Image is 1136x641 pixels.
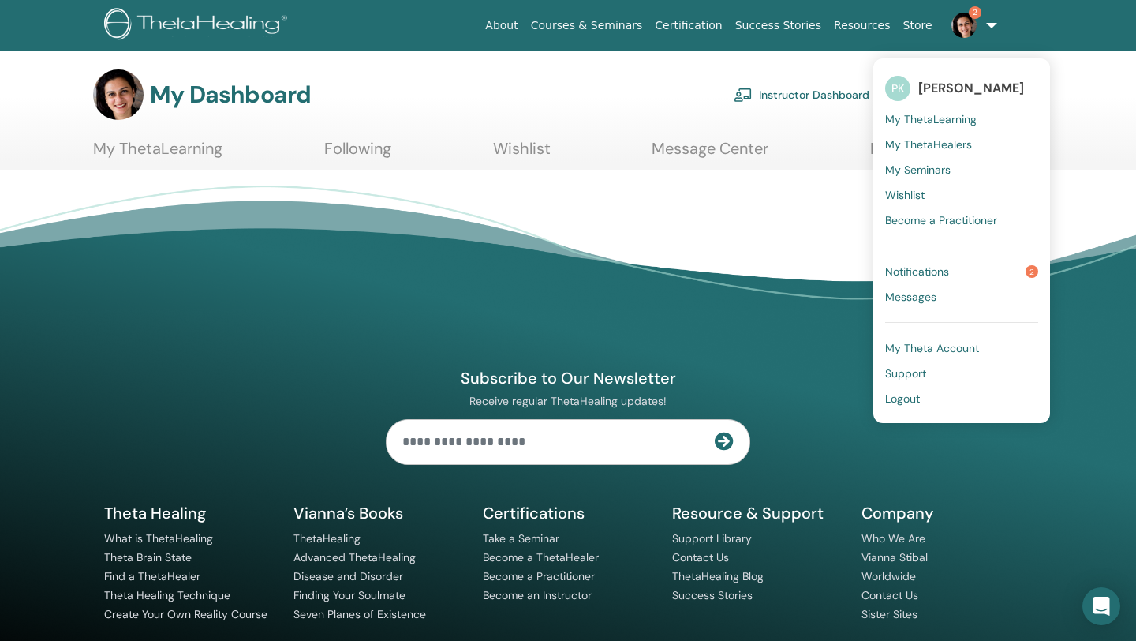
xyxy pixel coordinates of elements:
[672,588,753,602] a: Success Stories
[293,531,361,545] a: ThetaHealing
[104,607,267,621] a: Create Your Own Reality Course
[104,8,293,43] img: logo.png
[525,11,649,40] a: Courses & Seminars
[734,77,869,112] a: Instructor Dashboard
[729,11,828,40] a: Success Stories
[885,107,1038,132] a: My ThetaLearning
[870,139,997,170] a: Help & Resources
[951,13,977,38] img: default.jpg
[479,11,524,40] a: About
[885,188,925,202] span: Wishlist
[1026,265,1038,278] span: 2
[648,11,728,40] a: Certification
[885,182,1038,208] a: Wishlist
[885,290,936,304] span: Messages
[969,6,981,19] span: 2
[861,569,916,583] a: Worldwide
[861,503,1032,523] h5: Company
[861,588,918,602] a: Contact Us
[672,503,843,523] h5: Resource & Support
[734,88,753,102] img: chalkboard-teacher.svg
[885,163,951,177] span: My Seminars
[885,264,949,279] span: Notifications
[293,550,416,564] a: Advanced ThetaHealing
[483,531,559,545] a: Take a Seminar
[104,531,213,545] a: What is ThetaHealing
[885,386,1038,411] a: Logout
[293,503,464,523] h5: Vianna’s Books
[386,368,750,388] h4: Subscribe to Our Newsletter
[150,81,311,109] h3: My Dashboard
[861,531,925,545] a: Who We Are
[828,11,897,40] a: Resources
[672,550,729,564] a: Contact Us
[885,335,1038,361] a: My Theta Account
[483,569,595,583] a: Become a Practitioner
[324,139,391,170] a: Following
[885,76,910,101] span: PK
[885,112,977,126] span: My ThetaLearning
[885,157,1038,182] a: My Seminars
[93,139,222,170] a: My ThetaLearning
[386,394,750,408] p: Receive regular ThetaHealing updates!
[885,208,1038,233] a: Become a Practitioner
[885,392,920,406] span: Logout
[885,132,1038,157] a: My ThetaHealers
[873,58,1050,423] ul: 2
[885,70,1038,107] a: PK[PERSON_NAME]
[672,569,764,583] a: ThetaHealing Blog
[293,588,405,602] a: Finding Your Soulmate
[104,569,200,583] a: Find a ThetaHealer
[885,366,926,380] span: Support
[483,588,592,602] a: Become an Instructor
[104,503,275,523] h5: Theta Healing
[293,569,403,583] a: Disease and Disorder
[483,503,653,523] h5: Certifications
[493,139,551,170] a: Wishlist
[861,550,928,564] a: Vianna Stibal
[885,284,1038,309] a: Messages
[885,341,979,355] span: My Theta Account
[672,531,752,545] a: Support Library
[93,69,144,120] img: default.jpg
[885,361,1038,386] a: Support
[897,11,939,40] a: Store
[293,607,426,621] a: Seven Planes of Existence
[483,550,599,564] a: Become a ThetaHealer
[918,80,1024,96] span: [PERSON_NAME]
[885,213,997,227] span: Become a Practitioner
[652,139,768,170] a: Message Center
[104,588,230,602] a: Theta Healing Technique
[1082,587,1120,625] div: Open Intercom Messenger
[861,607,917,621] a: Sister Sites
[104,550,192,564] a: Theta Brain State
[885,137,972,152] span: My ThetaHealers
[885,259,1038,284] a: Notifications2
